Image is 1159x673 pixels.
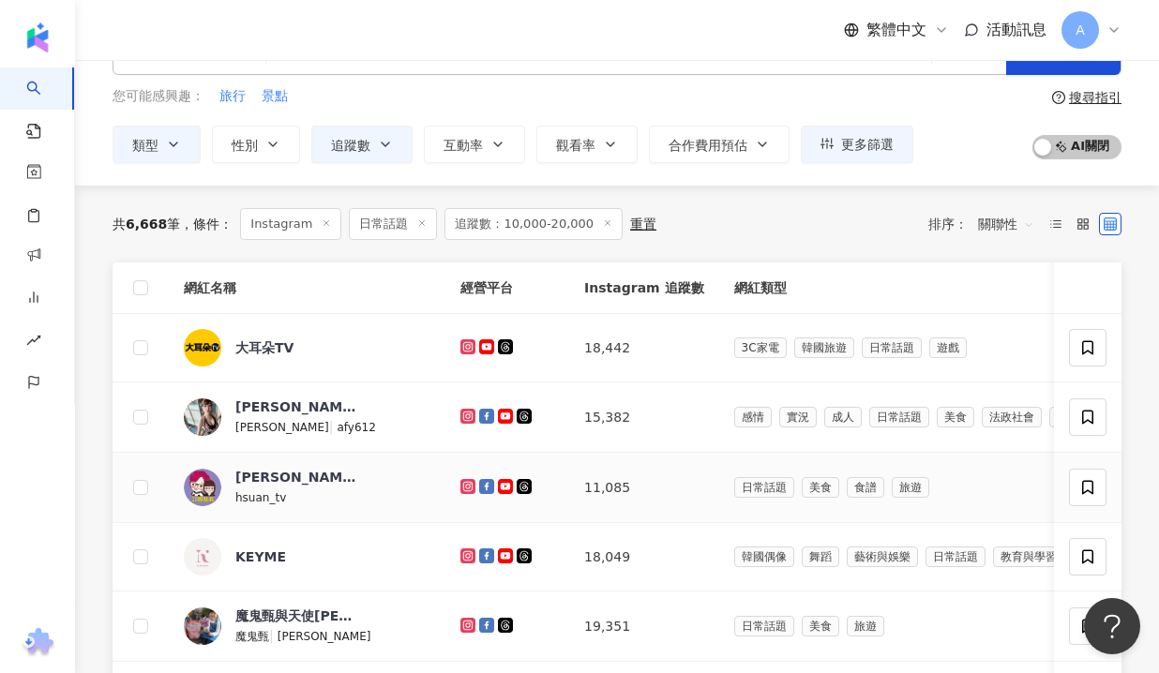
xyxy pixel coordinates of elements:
a: search [26,67,64,141]
span: A [1076,20,1085,40]
img: KOL Avatar [184,398,221,436]
div: [PERSON_NAME] [235,397,357,416]
span: 6,668 [126,217,167,232]
span: 繁體中文 [866,20,926,40]
th: 網紅名稱 [169,262,445,314]
div: 搜尋指引 [1069,90,1121,105]
span: 法政社會 [982,407,1042,427]
span: Instagram [240,208,341,240]
button: 更多篩選 [801,126,913,163]
img: KOL Avatar [184,538,221,576]
span: 旅遊 [847,616,884,636]
td: 11,085 [569,453,718,523]
span: 更多篩選 [841,137,894,152]
span: 關聯性 [978,209,1034,239]
td: 19,351 [569,591,718,662]
th: 經營平台 [445,262,569,314]
span: question-circle [1052,91,1065,104]
img: KOL Avatar [184,469,221,506]
span: 藝術與娛樂 [847,546,918,567]
td: 18,049 [569,523,718,591]
span: 活動訊息 [986,21,1046,38]
span: 旅遊 [892,477,929,498]
td: 18,442 [569,314,718,382]
span: 實況 [779,407,817,427]
span: 美食 [937,407,974,427]
span: 日常話題 [869,407,929,427]
span: 觀看率 [556,138,595,153]
button: 觀看率 [536,126,638,163]
span: 日常話題 [349,208,437,240]
a: KOL Avatar[PERSON_NAME][PERSON_NAME]|afy612 [184,397,430,437]
span: [PERSON_NAME] [235,421,329,434]
th: Instagram 追蹤數 [569,262,718,314]
button: 性別 [212,126,300,163]
span: rise [26,322,41,364]
button: 旅行 [218,86,247,107]
span: 美食 [802,477,839,498]
div: 大耳朵TV [235,338,294,357]
span: 感情 [734,407,772,427]
span: 日常話題 [862,337,922,358]
a: KOL Avatar魔鬼甄與天使[PERSON_NAME]魔鬼甄|[PERSON_NAME] [184,606,430,646]
span: 您可能感興趣： [113,87,204,106]
div: 共 筆 [113,217,180,232]
span: 類型 [132,138,158,153]
span: | [269,628,278,643]
span: 日常話題 [926,546,986,567]
a: KOL AvatarKEYME [184,538,430,576]
span: 韓國旅遊 [794,337,854,358]
span: 舞蹈 [802,546,839,567]
span: 美食 [802,616,839,636]
span: 性別 [232,138,258,153]
span: 互動率 [444,138,483,153]
img: chrome extension [20,628,56,658]
iframe: Help Scout Beacon - Open [1084,598,1140,654]
span: 條件 ： [180,217,233,232]
div: [PERSON_NAME]大雜燴Hsuan TV [235,468,357,486]
img: KOL Avatar [184,329,221,366]
span: 合作費用預估 [669,138,747,153]
div: KEYME [235,547,286,566]
span: 成人 [824,407,862,427]
span: 魔鬼甄 [235,630,269,643]
span: 旅行 [219,87,246,106]
span: | [329,419,338,434]
span: 追蹤數 [331,138,370,153]
span: 韓國偶像 [734,546,794,567]
span: 遊戲 [929,337,967,358]
div: 重置 [630,217,656,232]
span: 交通工具 [1049,407,1109,427]
span: 3C家電 [734,337,787,358]
span: 教育與學習 [993,546,1064,567]
img: logo icon [23,22,53,52]
span: 日常話題 [734,616,794,636]
button: 合作費用預估 [649,126,790,163]
span: 日常話題 [734,477,794,498]
a: KOL Avatar[PERSON_NAME]大雜燴Hsuan TVhsuan_tv [184,468,430,507]
img: KOL Avatar [184,607,221,645]
button: 類型 [113,126,201,163]
span: 食譜 [847,477,884,498]
span: afy612 [337,421,375,434]
span: 追蹤數：10,000-20,000 [444,208,623,240]
span: hsuan_tv [235,491,286,504]
button: 景點 [261,86,289,107]
span: 景點 [262,87,288,106]
div: 排序： [928,209,1045,239]
a: KOL Avatar大耳朵TV [184,329,430,366]
td: 15,382 [569,382,718,453]
button: 互動率 [424,126,525,163]
div: 魔鬼甄與天使[PERSON_NAME] [235,606,357,625]
span: [PERSON_NAME] [278,630,371,643]
button: 追蹤數 [311,126,413,163]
